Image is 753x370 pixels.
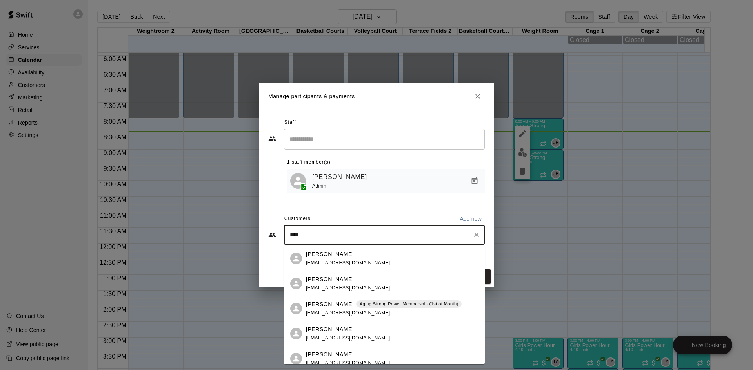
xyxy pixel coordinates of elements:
[306,275,354,283] p: [PERSON_NAME]
[312,172,367,182] a: [PERSON_NAME]
[312,183,326,189] span: Admin
[290,353,302,365] div: Melanie McNally
[268,92,355,101] p: Manage participants & payments
[284,129,485,150] div: Search staff
[306,310,390,316] span: [EMAIL_ADDRESS][DOMAIN_NAME]
[306,335,390,341] span: [EMAIL_ADDRESS][DOMAIN_NAME]
[268,231,276,239] svg: Customers
[284,225,485,245] div: Start typing to search customers...
[467,174,482,188] button: Manage bookings & payment
[306,325,354,334] p: [PERSON_NAME]
[306,285,390,291] span: [EMAIL_ADDRESS][DOMAIN_NAME]
[290,303,302,314] div: Allyn Paul
[284,116,296,129] span: Staff
[268,135,276,143] svg: Staff
[287,156,331,169] span: 1 staff member(s)
[457,213,485,225] button: Add new
[306,260,390,265] span: [EMAIL_ADDRESS][DOMAIN_NAME]
[471,89,485,103] button: Close
[290,253,302,264] div: Allysa La Sagna
[460,215,482,223] p: Add new
[284,213,311,225] span: Customers
[306,360,390,366] span: [EMAIL_ADDRESS][DOMAIN_NAME]
[290,278,302,289] div: Allyson Schneider
[306,350,354,359] p: [PERSON_NAME]
[306,250,354,258] p: [PERSON_NAME]
[471,229,482,240] button: Clear
[306,300,354,309] p: [PERSON_NAME]
[290,328,302,339] div: Ashley McNally
[290,173,306,189] div: Jeffrey Batis
[360,301,458,307] p: Aging Strong Power Membership (1st of Month)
